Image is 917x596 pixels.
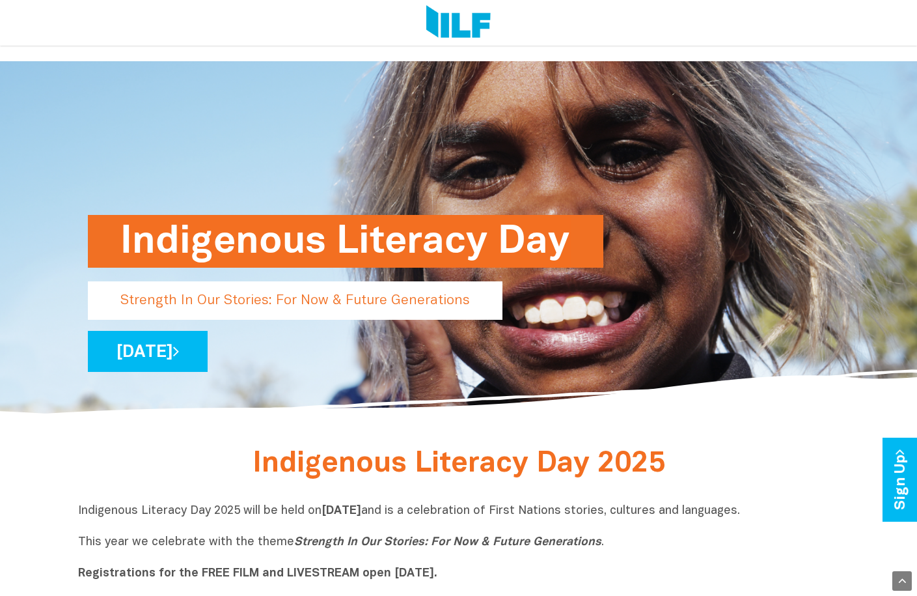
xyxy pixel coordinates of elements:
div: Scroll Back to Top [892,571,912,591]
span: Indigenous Literacy Day 2025 [253,451,665,477]
b: [DATE] [322,505,361,517]
a: [DATE] [88,331,208,372]
b: Registrations for the FREE FILM and LIVESTREAM open [DATE]. [78,568,437,579]
p: Indigenous Literacy Day 2025 will be held on and is a celebration of First Nations stories, cultu... [78,504,840,582]
p: Strength In Our Stories: For Now & Future Generations [88,281,502,320]
img: Logo [426,5,491,40]
i: Strength In Our Stories: For Now & Future Generations [294,537,601,548]
h1: Indigenous Literacy Day [120,215,571,268]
